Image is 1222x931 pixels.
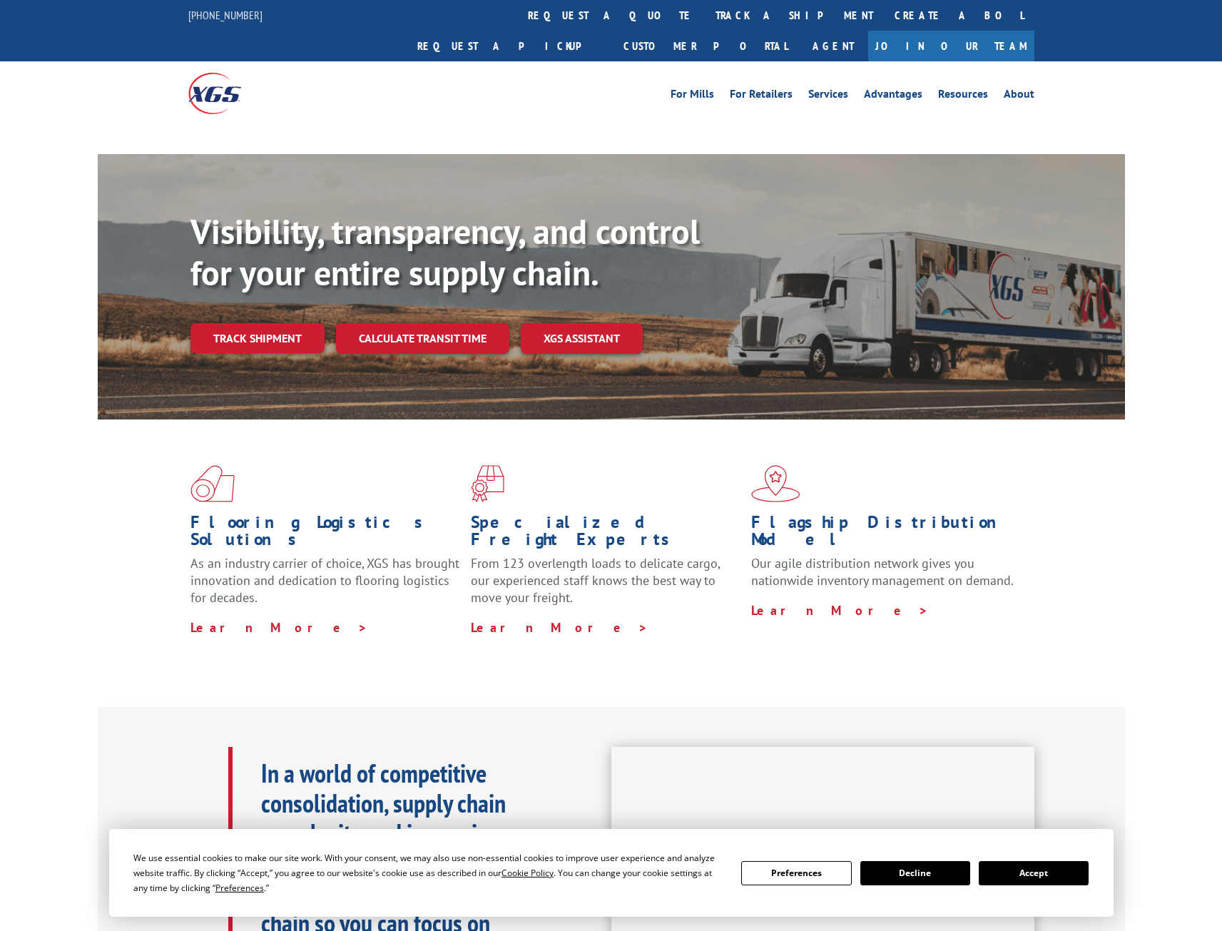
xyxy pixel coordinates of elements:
[471,555,740,619] p: From 123 overlength loads to delicate cargo, our experienced staff knows the best way to move you...
[215,882,264,894] span: Preferences
[751,514,1021,555] h1: Flagship Distribution Model
[190,555,459,606] span: As an industry carrier of choice, XGS has brought innovation and dedication to flooring logistics...
[190,514,460,555] h1: Flooring Logistics Solutions
[188,8,263,22] a: [PHONE_NUMBER]
[521,323,643,354] a: XGS ASSISTANT
[751,555,1014,589] span: Our agile distribution network gives you nationwide inventory management on demand.
[798,31,868,61] a: Agent
[671,88,714,104] a: For Mills
[133,850,724,895] div: We use essential cookies to make our site work. With your consent, we may also use non-essential ...
[190,619,368,636] a: Learn More >
[471,619,648,636] a: Learn More >
[501,867,554,879] span: Cookie Policy
[938,88,988,104] a: Resources
[730,88,793,104] a: For Retailers
[407,31,613,61] a: Request a pickup
[471,514,740,555] h1: Specialized Freight Experts
[868,31,1034,61] a: Join Our Team
[471,465,504,502] img: xgs-icon-focused-on-flooring-red
[190,465,235,502] img: xgs-icon-total-supply-chain-intelligence-red
[808,88,848,104] a: Services
[751,465,800,502] img: xgs-icon-flagship-distribution-model-red
[1004,88,1034,104] a: About
[979,861,1089,885] button: Accept
[613,31,798,61] a: Customer Portal
[741,861,851,885] button: Preferences
[109,829,1114,917] div: Cookie Consent Prompt
[190,209,700,295] b: Visibility, transparency, and control for your entire supply chain.
[190,323,325,353] a: Track shipment
[336,323,509,354] a: Calculate transit time
[860,861,970,885] button: Decline
[751,602,929,619] a: Learn More >
[864,88,922,104] a: Advantages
